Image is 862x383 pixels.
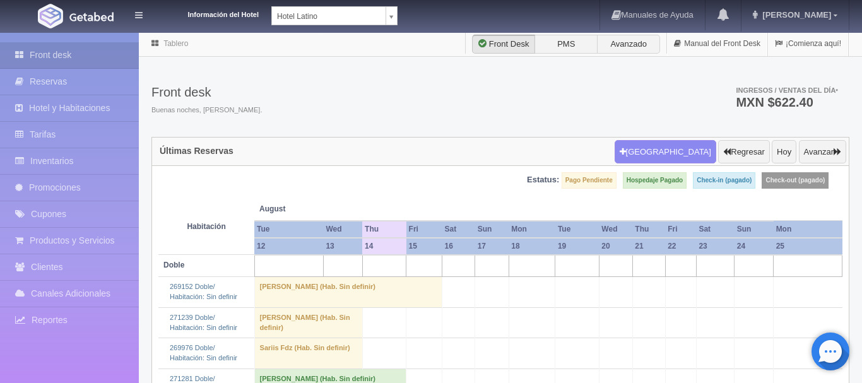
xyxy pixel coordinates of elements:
[632,221,665,238] th: Thu
[271,6,398,25] a: Hotel Latino
[509,221,555,238] th: Mon
[759,10,831,20] span: [PERSON_NAME]
[774,221,842,238] th: Mon
[509,238,555,255] th: 18
[170,314,237,331] a: 271239 Doble/Habitación: Sin definir
[362,238,406,255] th: 14
[696,221,734,238] th: Sat
[259,204,357,215] span: August
[406,238,442,255] th: 15
[163,39,188,48] a: Tablero
[323,221,362,238] th: Wed
[597,35,660,54] label: Avanzado
[562,172,617,189] label: Pago Pendiente
[406,221,442,238] th: Fri
[254,307,362,338] td: [PERSON_NAME] (Hab. Sin definir)
[799,140,846,164] button: Avanzar
[762,172,829,189] label: Check-out (pagado)
[718,140,769,164] button: Regresar
[170,283,237,300] a: 269152 Doble/Habitación: Sin definir
[254,277,442,307] td: [PERSON_NAME] (Hab. Sin definir)
[38,4,63,28] img: Getabed
[160,146,233,156] h4: Últimas Reservas
[254,238,323,255] th: 12
[555,238,599,255] th: 19
[442,238,475,255] th: 16
[665,238,696,255] th: 22
[69,12,114,21] img: Getabed
[667,32,767,56] a: Manual del Front Desk
[475,238,509,255] th: 17
[693,172,755,189] label: Check-in (pagado)
[555,221,599,238] th: Tue
[772,140,796,164] button: Hoy
[254,221,323,238] th: Tue
[254,338,362,368] td: Sariis Fdz (Hab. Sin definir)
[632,238,665,255] th: 21
[696,238,734,255] th: 23
[735,221,774,238] th: Sun
[362,221,406,238] th: Thu
[187,222,225,231] strong: Habitación
[534,35,598,54] label: PMS
[527,174,559,186] label: Estatus:
[323,238,362,255] th: 13
[736,96,838,109] h3: MXN $622.40
[151,105,262,115] span: Buenas noches, [PERSON_NAME].
[736,86,838,94] span: Ingresos / Ventas del día
[163,261,184,269] b: Doble
[475,221,509,238] th: Sun
[665,221,696,238] th: Fri
[442,221,475,238] th: Sat
[170,344,237,362] a: 269976 Doble/Habitación: Sin definir
[599,221,632,238] th: Wed
[472,35,535,54] label: Front Desk
[615,140,716,164] button: [GEOGRAPHIC_DATA]
[599,238,632,255] th: 20
[774,238,842,255] th: 25
[158,6,259,20] dt: Información del Hotel
[623,172,687,189] label: Hospedaje Pagado
[151,85,262,99] h3: Front desk
[277,7,381,26] span: Hotel Latino
[735,238,774,255] th: 24
[768,32,848,56] a: ¡Comienza aquí!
